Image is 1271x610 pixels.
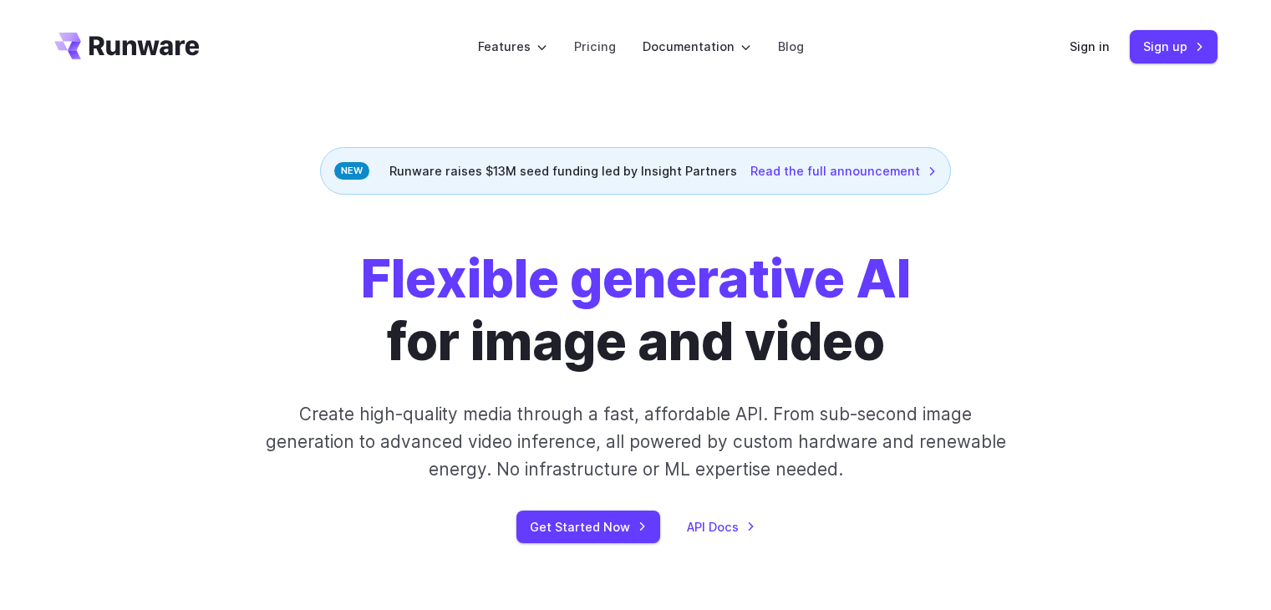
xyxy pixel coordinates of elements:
a: Go to / [54,33,200,59]
strong: Flexible generative AI [361,247,911,310]
label: Features [478,37,547,56]
a: Sign up [1130,30,1218,63]
div: Runware raises $13M seed funding led by Insight Partners [320,147,951,195]
label: Documentation [643,37,751,56]
a: Sign in [1070,37,1110,56]
a: Pricing [574,37,616,56]
a: Blog [778,37,804,56]
a: Read the full announcement [750,161,937,180]
a: API Docs [687,517,755,536]
p: Create high-quality media through a fast, affordable API. From sub-second image generation to adv... [263,400,1008,484]
h1: for image and video [361,248,911,374]
a: Get Started Now [516,511,660,543]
